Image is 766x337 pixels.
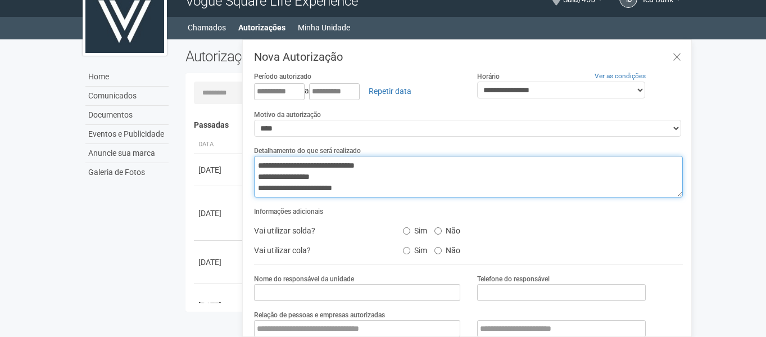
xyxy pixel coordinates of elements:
[194,121,676,129] h4: Passadas
[403,247,410,254] input: Sim
[403,227,410,235] input: Sim
[254,310,385,320] label: Relação de pessoas e empresas autorizadas
[198,257,240,268] div: [DATE]
[434,247,442,254] input: Não
[254,206,323,217] label: Informações adicionais
[238,20,285,35] a: Autorizações
[254,110,321,120] label: Motivo da autorização
[298,20,350,35] a: Minha Unidade
[198,208,240,219] div: [DATE]
[246,242,394,259] div: Vai utilizar cola?
[254,51,683,62] h3: Nova Autorização
[194,136,244,154] th: Data
[85,144,169,163] a: Anuncie sua marca
[434,242,460,255] label: Não
[254,274,354,284] label: Nome do responsável da unidade
[85,87,169,106] a: Comunicados
[198,164,240,176] div: [DATE]
[254,146,361,156] label: Detalhamento do que será realizado
[85,106,169,125] a: Documentos
[361,82,419,101] a: Repetir data
[198,300,240,311] div: [DATE]
[85,68,169,87] a: Home
[477,71,500,82] label: Horário
[185,48,426,65] h2: Autorizações
[434,227,442,235] input: Não
[477,274,550,284] label: Telefone do responsável
[85,163,169,182] a: Galeria de Fotos
[188,20,226,35] a: Chamados
[434,222,460,236] label: Não
[403,242,427,255] label: Sim
[254,82,460,101] div: a
[85,125,169,144] a: Eventos e Publicidade
[403,222,427,236] label: Sim
[254,71,311,82] label: Período autorizado
[246,222,394,239] div: Vai utilizar solda?
[595,72,646,80] a: Ver as condições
